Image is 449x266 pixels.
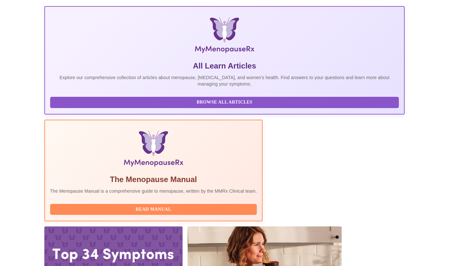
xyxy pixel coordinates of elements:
[50,188,257,194] p: The Menopause Manual is a comprehensive guide to menopause, written by the MMRx Clinical team.
[50,206,259,212] a: Read Manual
[50,174,257,185] h5: The Menopause Manual
[104,17,345,56] img: MyMenopauseRx Logo
[50,99,401,105] a: Browse All Articles
[50,204,257,215] button: Read Manual
[83,131,224,169] img: Menopause Manual
[57,98,393,106] span: Browse All Articles
[50,61,399,71] h5: All Learn Articles
[57,206,251,214] span: Read Manual
[50,97,399,108] button: Browse All Articles
[50,74,399,87] p: Explore our comprehensive collection of articles about menopause, [MEDICAL_DATA], and women's hea...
